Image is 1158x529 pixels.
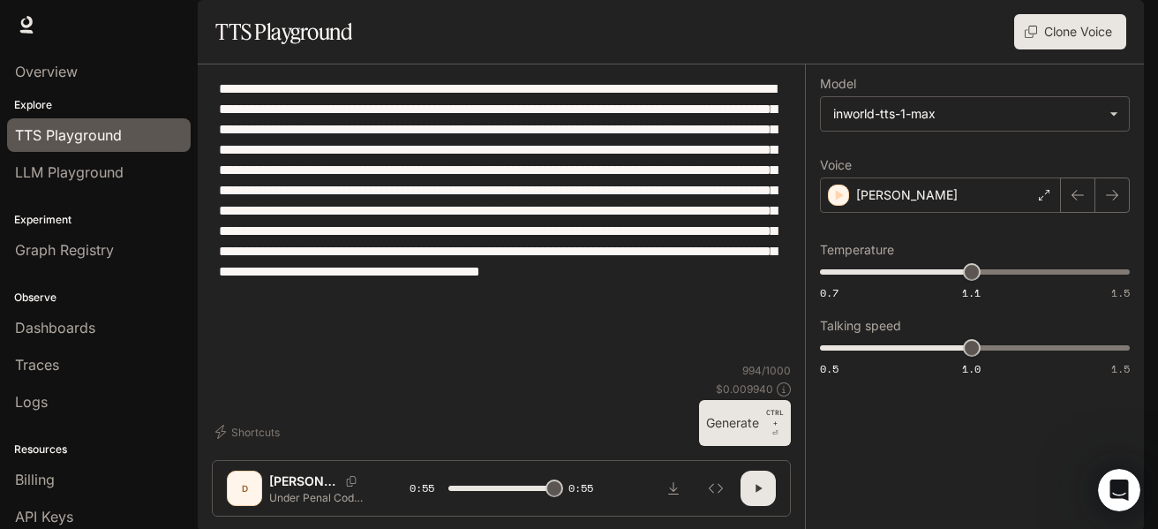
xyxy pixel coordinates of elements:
[856,186,958,204] p: [PERSON_NAME]
[820,244,894,256] p: Temperature
[1014,14,1126,49] button: Clone Voice
[821,97,1129,131] div: inworld-tts-1-max
[410,480,434,497] span: 0:55
[699,400,791,446] button: GenerateCTRL +⏎
[766,407,784,439] p: ⏎
[568,480,593,497] span: 0:55
[230,474,259,503] div: D
[962,361,981,376] span: 1.0
[820,78,856,90] p: Model
[656,471,691,506] button: Download audio
[820,320,901,332] p: Talking speed
[215,14,352,49] h1: TTS Playground
[1111,361,1130,376] span: 1.5
[269,472,339,490] p: [PERSON_NAME]
[1111,285,1130,300] span: 1.5
[1098,469,1140,511] iframe: Intercom live chat
[269,490,367,505] p: Under Penal Code 207 PC, the basic elements for the crime of kidnapping include: (1) the unlawful...
[766,407,784,428] p: CTRL +
[820,361,838,376] span: 0.5
[820,285,838,300] span: 0.7
[820,159,852,171] p: Voice
[212,418,287,446] button: Shortcuts
[962,285,981,300] span: 1.1
[698,471,733,506] button: Inspect
[339,476,364,487] button: Copy Voice ID
[833,105,1101,123] div: inworld-tts-1-max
